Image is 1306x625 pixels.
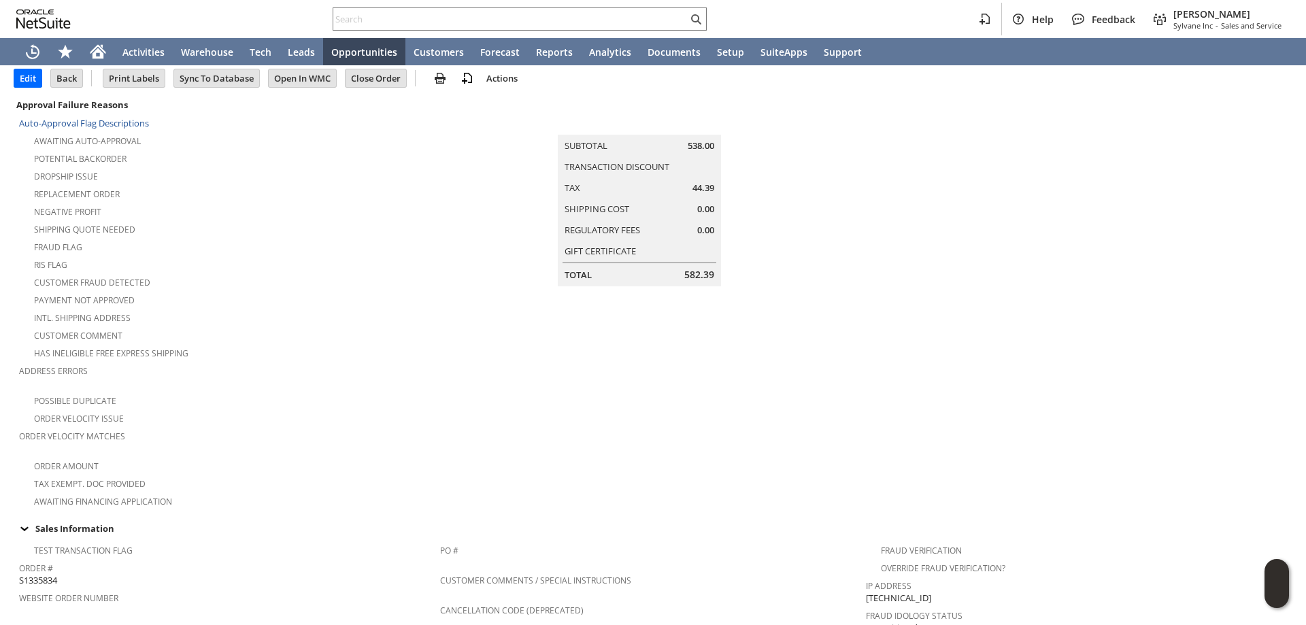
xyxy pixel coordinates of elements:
[16,10,71,29] svg: logo
[881,562,1005,574] a: Override Fraud Verification?
[440,605,584,616] a: Cancellation Code (deprecated)
[34,153,127,165] a: Potential Backorder
[481,72,523,84] a: Actions
[459,70,475,86] img: add-record.svg
[816,38,870,65] a: Support
[824,46,862,58] span: Support
[174,69,259,87] input: Sync To Database
[480,46,520,58] span: Forecast
[181,46,233,58] span: Warehouse
[440,545,458,556] a: PO #
[19,562,53,574] a: Order #
[288,46,315,58] span: Leads
[528,38,581,65] a: Reports
[472,38,528,65] a: Forecast
[432,70,448,86] img: print.svg
[752,38,816,65] a: SuiteApps
[57,44,73,60] svg: Shortcuts
[346,69,406,87] input: Close Order
[114,38,173,65] a: Activities
[90,44,106,60] svg: Home
[34,312,131,324] a: Intl. Shipping Address
[558,113,721,135] caption: Summary
[333,11,688,27] input: Search
[173,38,241,65] a: Warehouse
[19,574,57,587] span: S1335834
[1216,20,1218,31] span: -
[881,545,962,556] a: Fraud Verification
[34,348,188,359] a: Has Ineligible Free Express Shipping
[565,203,629,215] a: Shipping Cost
[866,610,962,622] a: Fraud Idology Status
[1173,20,1213,31] span: Sylvane Inc
[280,38,323,65] a: Leads
[565,224,640,236] a: Regulatory Fees
[34,277,150,288] a: Customer Fraud Detected
[697,203,714,216] span: 0.00
[697,224,714,237] span: 0.00
[565,161,669,173] a: Transaction Discount
[19,365,88,377] a: Address Errors
[51,69,82,87] input: Back
[1221,20,1282,31] span: Sales and Service
[565,182,580,194] a: Tax
[269,69,336,87] input: Open In WMC
[19,117,149,129] a: Auto-Approval Flag Descriptions
[34,294,135,306] a: Payment not approved
[34,171,98,182] a: Dropship Issue
[1092,13,1135,26] span: Feedback
[639,38,709,65] a: Documents
[536,46,573,58] span: Reports
[565,245,636,257] a: Gift Certificate
[565,269,592,281] a: Total
[760,46,807,58] span: SuiteApps
[19,430,125,442] a: Order Velocity Matches
[34,413,124,424] a: Order Velocity Issue
[34,206,101,218] a: Negative Profit
[241,38,280,65] a: Tech
[34,545,133,556] a: Test Transaction Flag
[688,139,714,152] span: 538.00
[866,580,911,592] a: IP Address
[34,395,116,407] a: Possible Duplicate
[1173,7,1282,20] span: [PERSON_NAME]
[14,69,41,87] input: Edit
[589,46,631,58] span: Analytics
[581,38,639,65] a: Analytics
[331,46,397,58] span: Opportunities
[405,38,472,65] a: Customers
[692,182,714,195] span: 44.39
[34,135,141,147] a: Awaiting Auto-Approval
[34,259,67,271] a: RIS flag
[34,330,122,341] a: Customer Comment
[34,478,146,490] a: Tax Exempt. Doc Provided
[250,46,271,58] span: Tech
[82,38,114,65] a: Home
[684,268,714,282] span: 582.39
[709,38,752,65] a: Setup
[34,241,82,253] a: Fraud Flag
[648,46,701,58] span: Documents
[34,188,120,200] a: Replacement Order
[440,575,631,586] a: Customer Comments / Special Instructions
[414,46,464,58] span: Customers
[16,38,49,65] a: Recent Records
[49,38,82,65] div: Shortcuts
[14,520,1287,537] div: Sales Information
[103,69,165,87] input: Print Labels
[323,38,405,65] a: Opportunities
[717,46,744,58] span: Setup
[24,44,41,60] svg: Recent Records
[688,11,704,27] svg: Search
[122,46,165,58] span: Activities
[866,592,931,605] span: [TECHNICAL_ID]
[1265,584,1289,609] span: Oracle Guided Learning Widget. To move around, please hold and drag
[34,496,172,507] a: Awaiting Financing Application
[14,520,1292,537] td: Sales Information
[19,592,118,604] a: Website Order Number
[34,224,135,235] a: Shipping Quote Needed
[565,139,607,152] a: Subtotal
[34,460,99,472] a: Order Amount
[14,96,435,114] div: Approval Failure Reasons
[1265,559,1289,608] iframe: Click here to launch Oracle Guided Learning Help Panel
